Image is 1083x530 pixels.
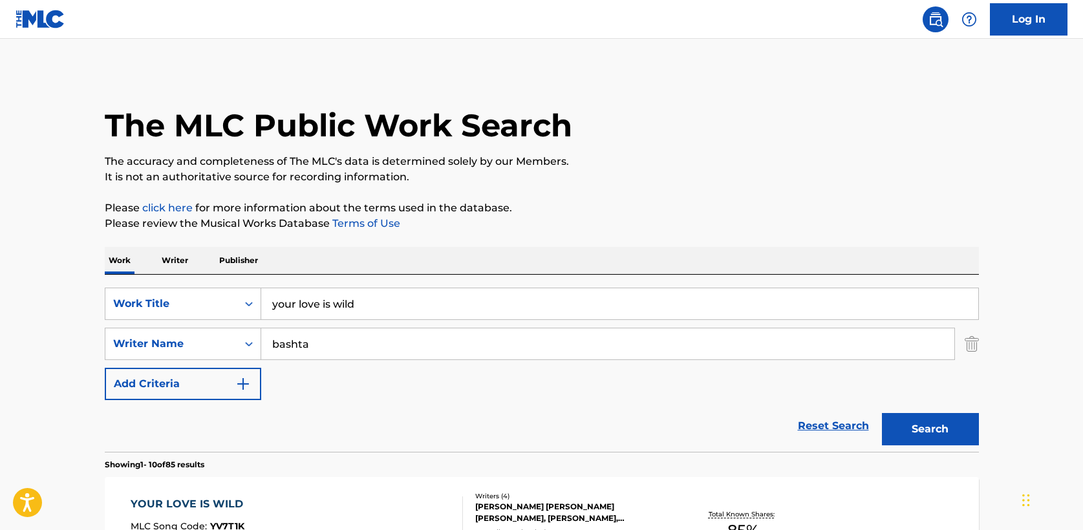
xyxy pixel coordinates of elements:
a: Public Search [923,6,949,32]
div: YOUR LOVE IS WILD [131,496,250,512]
p: Showing 1 - 10 of 85 results [105,459,204,471]
p: Work [105,247,134,274]
img: help [961,12,977,27]
p: The accuracy and completeness of The MLC's data is determined solely by our Members. [105,154,979,169]
img: MLC Logo [16,10,65,28]
p: Total Known Shares: [709,509,778,519]
div: Help [956,6,982,32]
div: Writers ( 4 ) [475,491,670,501]
iframe: Resource Center [1047,341,1083,445]
img: search [928,12,943,27]
a: click here [142,202,193,214]
div: Work Title [113,296,230,312]
iframe: Chat Widget [1018,468,1083,530]
img: 9d2ae6d4665cec9f34b9.svg [235,376,251,392]
form: Search Form [105,288,979,452]
div: Writer Name [113,336,230,352]
p: Writer [158,247,192,274]
p: Please for more information about the terms used in the database. [105,200,979,216]
a: Terms of Use [330,217,400,229]
p: It is not an authoritative source for recording information. [105,169,979,185]
div: [PERSON_NAME] [PERSON_NAME] [PERSON_NAME], [PERSON_NAME], [PERSON_NAME] [475,501,670,524]
p: Please review the Musical Works Database [105,216,979,231]
h1: The MLC Public Work Search [105,106,572,145]
div: Drag [1022,481,1030,520]
button: Add Criteria [105,368,261,400]
a: Reset Search [791,412,875,440]
a: Log In [990,3,1067,36]
button: Search [882,413,979,445]
img: Delete Criterion [965,328,979,360]
p: Publisher [215,247,262,274]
